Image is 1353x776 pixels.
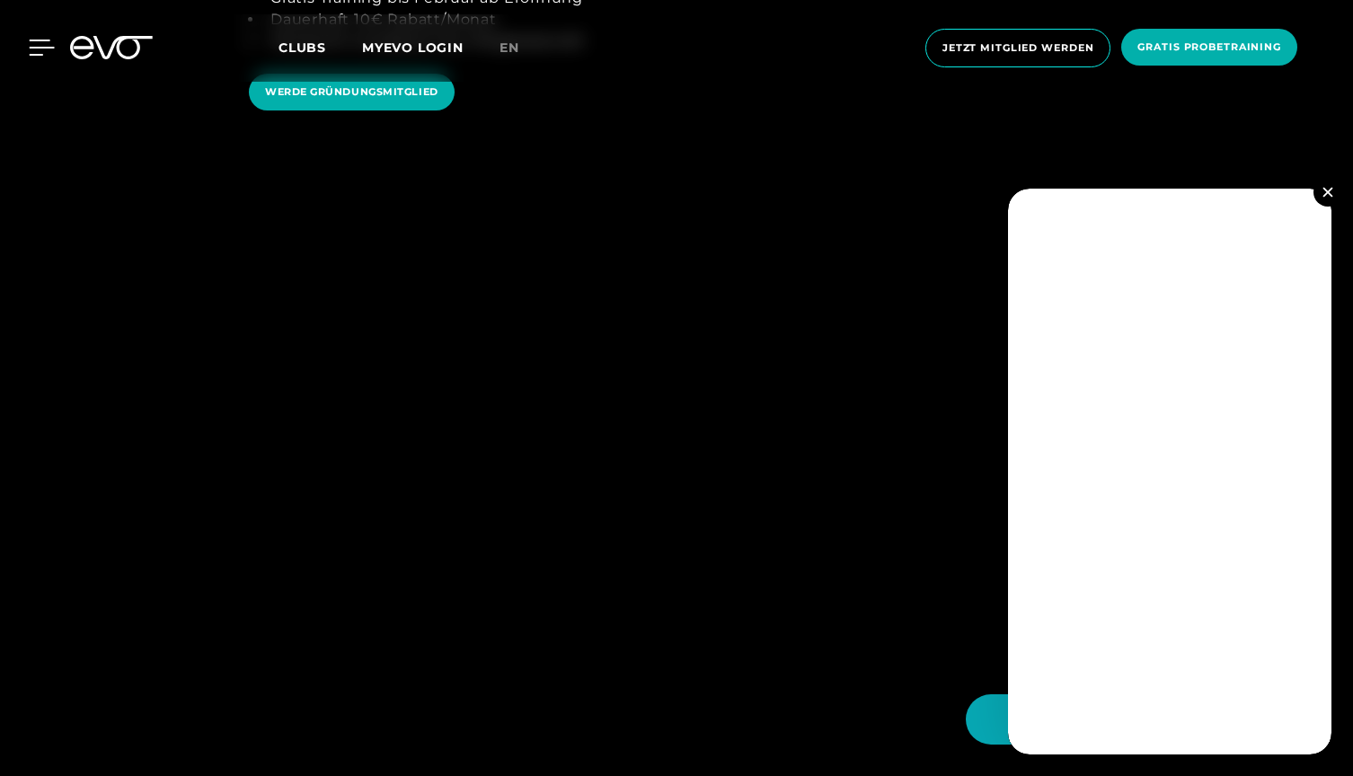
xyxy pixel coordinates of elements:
[500,40,519,56] span: en
[279,40,326,56] span: Clubs
[942,40,1093,56] span: Jetzt Mitglied werden
[362,40,464,56] a: MYEVO LOGIN
[279,39,362,56] a: Clubs
[1322,187,1332,197] img: close.svg
[920,29,1116,67] a: Jetzt Mitglied werden
[500,38,541,58] a: en
[966,694,1317,745] button: Hallo Athlet! Was möchtest du tun?
[1116,29,1303,67] a: Gratis Probetraining
[1137,40,1281,55] span: Gratis Probetraining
